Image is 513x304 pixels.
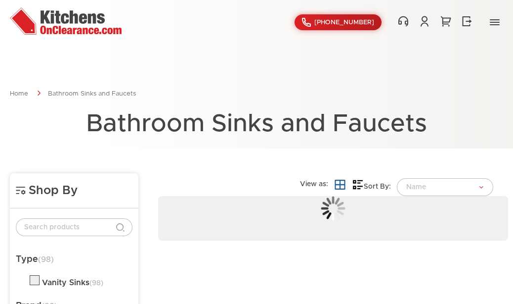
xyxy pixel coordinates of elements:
img: Kitchens On Clearance [10,7,122,35]
a: [PHONE_NUMBER] [295,14,382,30]
label: Sort By: [364,183,391,192]
button: Search [113,220,128,235]
a: Home [10,91,28,97]
span: (98) [89,280,103,287]
input: Search products [16,218,132,236]
h1: Bathroom Sinks and Faucets [10,111,503,137]
span: (98) [38,255,54,263]
span: [PHONE_NUMBER] [314,19,374,26]
a: Bathroom Sinks and Faucets [48,91,136,97]
a: List [352,179,364,191]
button: Toggle Navigation [486,14,503,30]
h5: Type [16,254,132,265]
h4: Shop By [16,183,132,198]
label: View as: [300,180,328,189]
div: Vanity Sinks [42,278,103,288]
